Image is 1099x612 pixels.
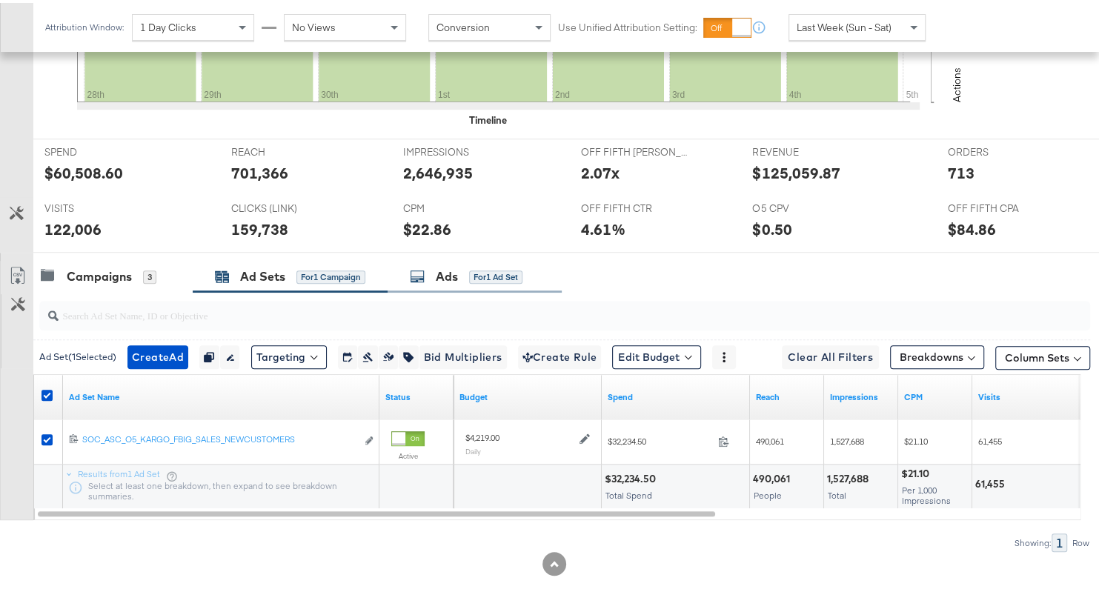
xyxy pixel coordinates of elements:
[948,159,975,181] div: 713
[558,18,697,32] label: Use Unified Attribution Setting:
[827,469,873,483] div: 1,527,688
[44,199,156,213] span: VISITS
[436,265,458,282] div: Ads
[753,469,794,483] div: 490,061
[904,388,966,400] a: The average cost you've paid to have 1,000 impressions of your ad.
[782,342,879,366] button: Clear All Filters
[830,388,892,400] a: The number of times your ad was served. On mobile apps an ad is counted as served the first time ...
[788,345,873,364] span: Clear All Filters
[754,487,782,498] span: People
[605,487,652,498] span: Total Spend
[69,388,373,400] a: Your Ad Set name.
[132,345,184,364] span: Create Ad
[231,199,342,213] span: CLICKS (LINK)
[612,342,701,366] button: Edit Budget
[231,159,288,181] div: 701,366
[251,342,327,366] button: Targeting
[522,345,597,364] span: Create Rule
[605,469,660,483] div: $32,234.50
[403,159,473,181] div: 2,646,935
[127,342,188,366] button: CreateAd
[830,433,864,444] span: 1,527,688
[424,345,502,364] span: Bid Multipliers
[950,64,963,99] text: Actions
[67,265,132,282] div: Campaigns
[465,444,481,453] sub: Daily
[948,216,996,237] div: $84.86
[436,18,490,31] span: Conversion
[580,199,691,213] span: OFF FIFTH CTR
[296,267,365,281] div: for 1 Campaign
[465,429,499,441] div: $4,219.00
[580,142,691,156] span: OFF FIFTH [PERSON_NAME]
[756,433,784,444] span: 490,061
[391,448,425,458] label: Active
[59,292,996,321] input: Search Ad Set Name, ID or Objective
[756,388,818,400] a: The number of people your ad was served to.
[752,142,863,156] span: REVENUE
[44,216,102,237] div: 122,006
[403,216,451,237] div: $22.86
[518,342,602,366] button: Create Rule
[901,464,934,478] div: $21.10
[975,474,1009,488] div: 61,455
[752,216,791,237] div: $0.50
[140,18,196,31] span: 1 Day Clicks
[902,482,951,503] span: Per 1,000 Impressions
[1072,535,1090,545] div: Row
[459,388,596,400] a: Shows the current budget of Ad Set.
[752,199,863,213] span: O5 CPV
[948,199,1059,213] span: OFF FIFTH CPA
[82,430,356,446] a: SOC_ASC_O5_KARGO_FBIG_SALES_NEWCUSTOMERS
[469,267,522,281] div: for 1 Ad Set
[580,159,619,181] div: 2.07x
[292,18,336,31] span: No Views
[39,347,116,361] div: Ad Set ( 1 Selected)
[978,433,1002,444] span: 61,455
[752,159,840,181] div: $125,059.87
[1052,530,1067,549] div: 1
[231,216,288,237] div: 159,738
[1014,535,1052,545] div: Showing:
[385,388,448,400] a: Shows the current state of your Ad Set.
[890,342,984,366] button: Breakdowns
[797,18,892,31] span: Last Week (Sun - Sat)
[580,216,625,237] div: 4.61%
[403,199,514,213] span: CPM
[419,342,507,366] button: Bid Multipliers
[44,142,156,156] span: SPEND
[469,110,507,124] div: Timeline
[828,487,846,498] span: Total
[948,142,1059,156] span: ORDERS
[240,265,285,282] div: Ad Sets
[608,388,744,400] a: The total amount spent to date.
[403,142,514,156] span: IMPRESSIONS
[44,159,123,181] div: $60,508.60
[143,267,156,281] div: 3
[44,19,124,30] div: Attribution Window:
[904,433,928,444] span: $21.10
[608,433,712,444] span: $32,234.50
[231,142,342,156] span: REACH
[82,430,356,442] div: SOC_ASC_O5_KARGO_FBIG_SALES_NEWCUSTOMERS
[995,343,1090,367] button: Column Sets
